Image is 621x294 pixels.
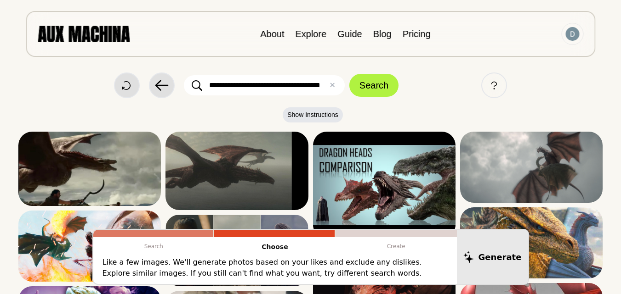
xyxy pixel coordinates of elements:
[165,132,308,210] img: Search result
[149,72,175,98] button: Back
[481,72,507,98] button: Help
[295,29,326,39] a: Explore
[283,107,343,122] button: Show Instructions
[260,29,284,39] a: About
[93,237,215,255] p: Search
[403,29,431,39] a: Pricing
[565,27,579,41] img: Avatar
[18,132,161,206] img: Search result
[373,29,392,39] a: Blog
[460,132,603,203] img: Search result
[38,26,130,42] img: AUX MACHINA
[457,230,528,284] button: Generate
[165,215,308,286] img: Search result
[337,29,362,39] a: Guide
[313,132,456,239] img: Search result
[349,74,399,97] button: Search
[214,237,336,257] p: Choose
[103,257,448,279] p: Like a few images. We'll generate photos based on your likes and exclude any dislikes. Explore si...
[329,80,335,91] button: ✕
[18,211,161,282] img: Search result
[460,207,603,278] img: Search result
[336,237,457,255] p: Create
